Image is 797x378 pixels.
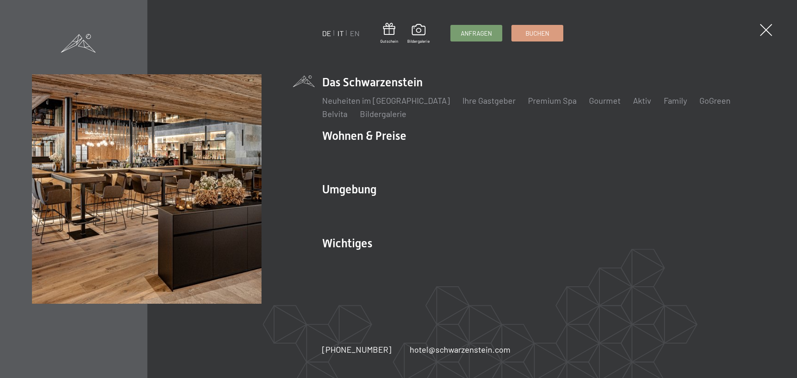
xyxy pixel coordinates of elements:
a: EN [350,29,359,38]
a: Anfragen [451,25,502,41]
a: Bildergalerie [407,24,430,44]
span: Anfragen [461,29,492,38]
a: Neuheiten im [GEOGRAPHIC_DATA] [322,95,450,105]
span: Gutschein [380,38,398,44]
a: IT [337,29,344,38]
a: Belvita [322,109,347,119]
a: GoGreen [699,95,731,105]
a: Bildergalerie [360,109,406,119]
span: [PHONE_NUMBER] [322,344,391,354]
a: DE [322,29,331,38]
span: Buchen [526,29,549,38]
a: Gutschein [380,23,398,44]
a: Ihre Gastgeber [462,95,516,105]
span: Bildergalerie [407,38,430,44]
a: Family [664,95,687,105]
a: hotel@schwarzenstein.com [410,344,511,355]
a: Buchen [512,25,563,41]
a: [PHONE_NUMBER] [322,344,391,355]
a: Gourmet [589,95,621,105]
a: Premium Spa [528,95,577,105]
a: Aktiv [633,95,651,105]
